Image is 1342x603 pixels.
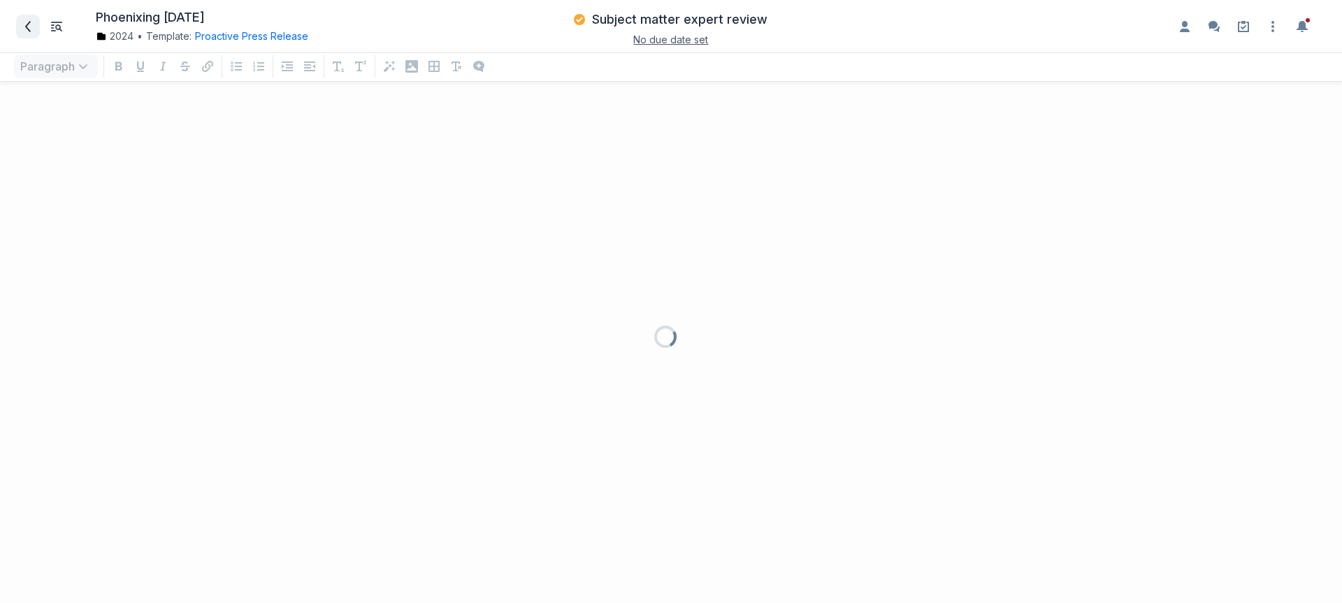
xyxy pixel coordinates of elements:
h3: Subject matter expert review [592,11,767,28]
button: Toggle Item List [45,15,68,38]
a: Setup guide [1232,15,1255,38]
button: Toggle the notification sidebar [1291,15,1313,38]
div: Subject matter expert reviewNo due date set [457,7,884,45]
span: No due date set [633,34,708,45]
button: Enable the commenting sidebar [1203,15,1225,38]
button: Enable the assignees sidebar [1174,15,1196,38]
span: • [137,29,143,43]
button: Subject matter expert review [572,7,770,32]
a: 2024 [96,29,134,43]
h1: Phoenixing August 2024 [96,10,205,26]
span: Phoenixing [DATE] [96,10,205,26]
button: No due date set [633,32,708,47]
div: Paragraph [11,52,101,81]
div: Proactive Press Release [192,29,308,43]
div: Template: [96,29,443,43]
a: Back [16,15,40,38]
button: Proactive Press Release [195,29,308,43]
